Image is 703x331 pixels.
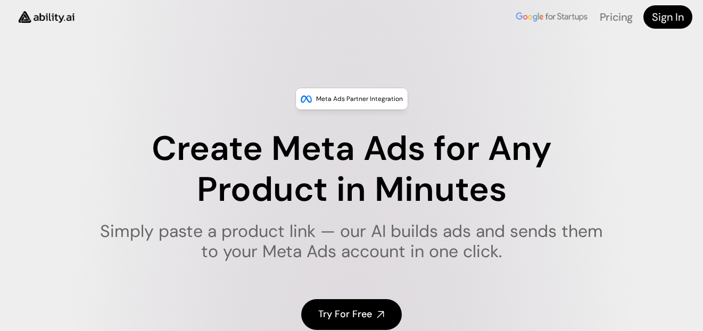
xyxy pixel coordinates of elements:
a: Pricing [600,10,633,24]
h4: Try For Free [318,308,372,321]
h4: Sign In [652,10,684,24]
a: Sign In [643,5,692,29]
a: Try For Free [301,299,402,329]
h1: Create Meta Ads for Any Product in Minutes [93,129,610,210]
p: Meta Ads Partner Integration [316,94,403,104]
h1: Simply paste a product link — our AI builds ads and sends them to your Meta Ads account in one cl... [93,221,610,262]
